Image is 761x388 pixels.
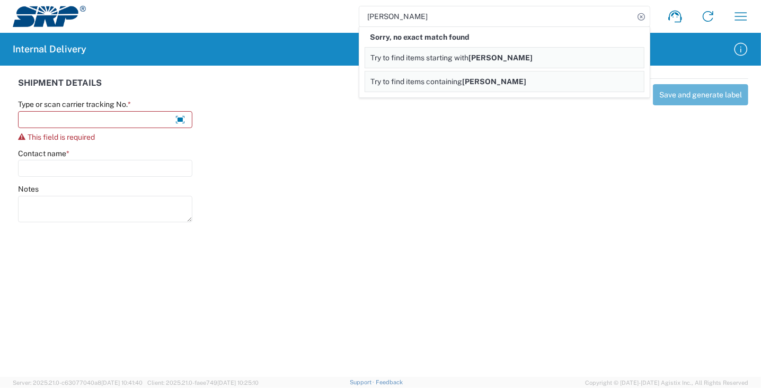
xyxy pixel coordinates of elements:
[13,43,86,56] h2: Internal Delivery
[365,27,644,47] div: Sorry, no exact match found
[18,78,378,100] div: SHIPMENT DETAILS
[18,100,131,109] label: Type or scan carrier tracking No.
[376,379,403,385] a: Feedback
[370,77,462,86] span: Try to find items containing
[370,53,468,62] span: Try to find items starting with
[462,77,526,86] span: [PERSON_NAME]
[585,378,748,387] span: Copyright © [DATE]-[DATE] Agistix Inc., All Rights Reserved
[13,380,143,386] span: Server: 2025.21.0-c63077040a8
[18,184,39,194] label: Notes
[359,6,634,26] input: Shipment, tracking or reference number
[147,380,259,386] span: Client: 2025.21.0-faee749
[101,380,143,386] span: [DATE] 10:41:40
[468,53,533,62] span: [PERSON_NAME]
[28,133,95,141] span: This field is required
[18,149,69,158] label: Contact name
[13,6,86,27] img: srp
[350,379,376,385] a: Support
[217,380,259,386] span: [DATE] 10:25:10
